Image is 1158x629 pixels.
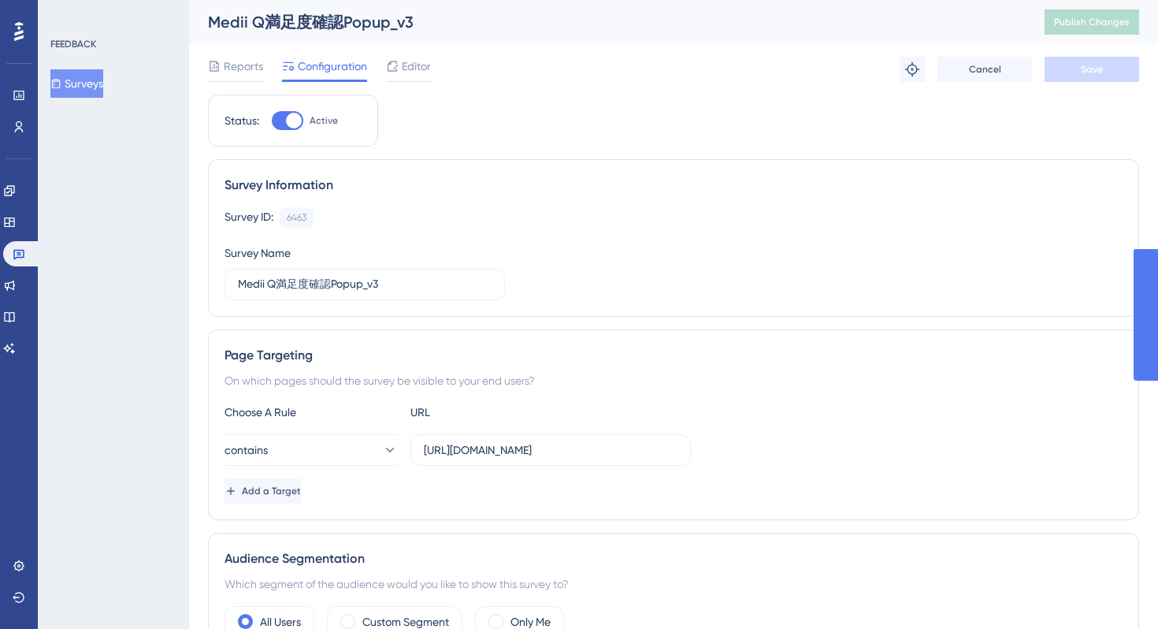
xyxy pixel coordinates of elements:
[410,403,584,422] div: URL
[225,371,1123,390] div: On which pages should the survey be visible to your end users?
[50,69,103,98] button: Surveys
[242,485,301,497] span: Add a Target
[225,244,291,262] div: Survey Name
[1054,16,1130,28] span: Publish Changes
[238,276,492,293] input: Type your Survey name
[225,575,1123,594] div: Which segment of the audience would you like to show this survey to?
[1081,63,1103,76] span: Save
[225,346,1123,365] div: Page Targeting
[310,114,338,127] span: Active
[969,63,1001,76] span: Cancel
[225,176,1123,195] div: Survey Information
[225,549,1123,568] div: Audience Segmentation
[287,211,306,224] div: 6463
[298,57,367,76] span: Configuration
[224,57,263,76] span: Reports
[225,207,273,228] div: Survey ID:
[225,478,301,504] button: Add a Target
[1045,9,1139,35] button: Publish Changes
[1045,57,1139,82] button: Save
[225,441,268,460] span: contains
[225,434,398,466] button: contains
[402,57,431,76] span: Editor
[225,111,259,130] div: Status:
[50,38,96,50] div: FEEDBACK
[424,441,677,459] input: yourwebsite.com/path
[937,57,1032,82] button: Cancel
[225,403,398,422] div: Choose A Rule
[1092,567,1139,614] iframe: UserGuiding AI Assistant Launcher
[208,11,1005,33] div: Medii Q満足度確認Popup_v3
